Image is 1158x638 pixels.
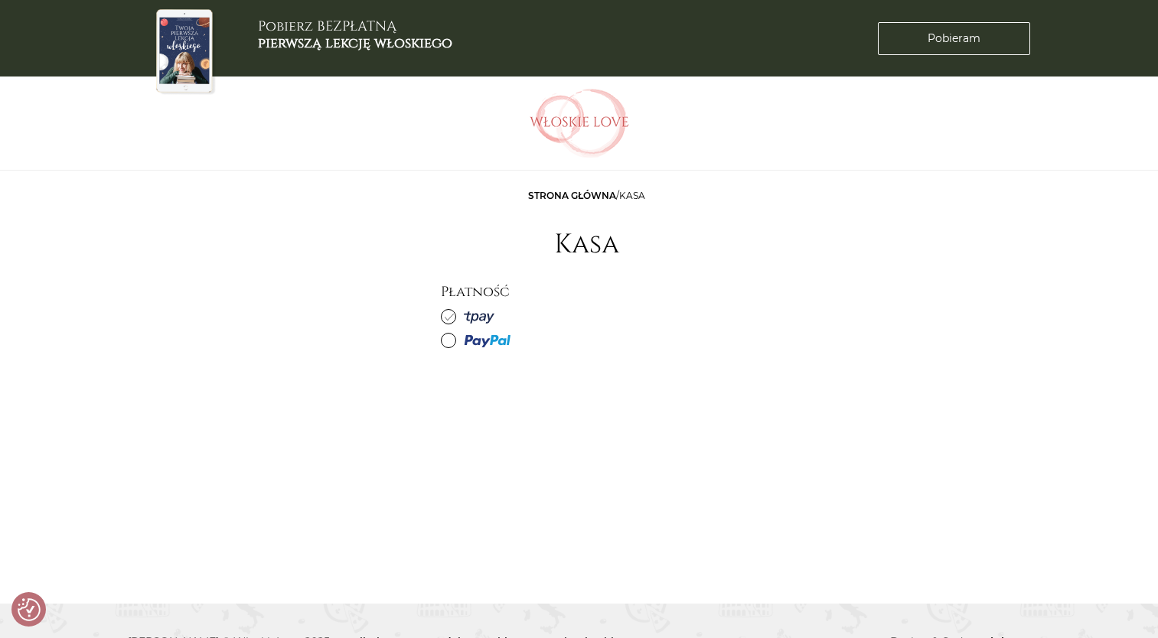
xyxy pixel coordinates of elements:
span: / [528,190,645,201]
button: Preferencje co do zgód [18,598,41,621]
h1: Kasa [554,229,619,261]
a: Strona główna [528,190,616,201]
span: Kasa [619,190,645,201]
a: Pobieram [878,22,1030,55]
img: Revisit consent button [18,598,41,621]
h2: Płatność [441,284,732,301]
span: Pobieram [928,31,980,47]
h3: Pobierz BEZPŁATNĄ [258,18,452,51]
img: Włoskielove [530,89,629,158]
b: pierwszą lekcję włoskiego [258,34,452,53]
